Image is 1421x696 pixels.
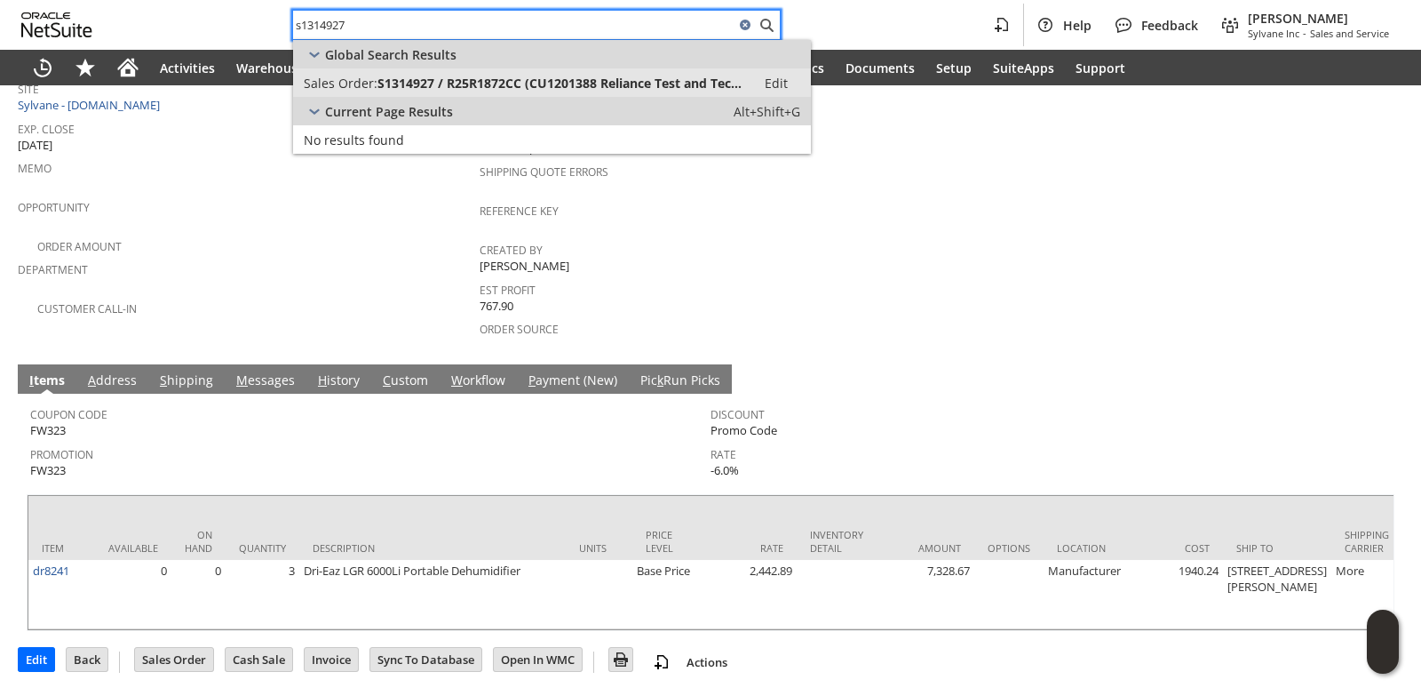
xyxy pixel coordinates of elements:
a: Exp. Close [18,122,75,137]
a: Custom [378,372,433,391]
a: Sales Order:S1314927 / R25R1872CC (CU1201388 Reliance Test and Tech.)Edit: [293,68,811,97]
a: Unrolled view on [1371,368,1393,389]
div: Location [1057,541,1112,555]
span: Warehouse [236,60,305,76]
div: Available [108,541,158,555]
a: Memo [18,161,52,176]
a: Setup [925,50,982,85]
a: Recent Records [21,50,64,85]
svg: logo [21,12,92,37]
a: Site [18,82,39,97]
a: Home [107,50,149,85]
td: Dri-Eaz LGR 6000Li Portable Dehumidifier [299,560,566,629]
span: Support [1076,60,1125,76]
span: Sales and Service [1310,27,1389,40]
a: Shipping [155,372,218,391]
input: Search [293,14,734,36]
span: A [88,372,96,388]
a: Opportunity [18,200,90,215]
a: Customer Call-in [37,301,137,316]
div: Options [988,541,1030,555]
div: Description [313,541,552,555]
span: k [657,372,663,388]
a: History [314,372,364,391]
div: Ship To [1236,541,1318,555]
a: SuiteApps [982,50,1065,85]
td: 2,442.89 [699,560,797,629]
input: Edit [19,648,54,671]
a: Items [25,372,69,391]
span: M [236,372,248,388]
div: Rate [712,541,783,555]
td: More [1331,560,1402,629]
a: Messages [232,372,299,391]
a: Discount [710,407,765,422]
a: Order Amount [37,239,122,254]
td: 0 [171,560,226,629]
span: Activities [160,60,215,76]
a: Rate [710,447,736,462]
span: Sales Order: [304,75,377,92]
span: P [528,372,536,388]
span: Alt+Shift+G [734,103,800,120]
a: Warehouse [226,50,315,85]
a: Promotion [30,447,93,462]
div: Shipping Carrier [1345,528,1389,555]
td: 0 [95,560,171,629]
div: Item [42,541,82,555]
a: No results found [293,125,811,154]
span: Current Page Results [325,103,453,120]
div: Quantity [239,541,286,555]
a: Payment (New) [524,372,622,391]
a: dr8241 [33,563,69,579]
span: Feedback [1141,17,1198,34]
input: Print [609,648,632,671]
a: Documents [835,50,925,85]
div: Units [579,541,619,555]
span: C [383,372,391,388]
span: No results found [304,132,404,148]
svg: Home [117,57,139,78]
td: Manufacturer [1044,560,1125,629]
span: 767.90 [480,298,513,315]
span: S [160,372,167,388]
a: Order Source [480,322,559,337]
iframe: Click here to launch Oracle Guided Learning Help Panel [1367,610,1399,674]
input: Back [67,648,107,671]
a: Shipping Quote Errors [480,164,608,180]
span: SuiteApps [993,60,1054,76]
span: FW323 [30,462,66,479]
svg: Recent Records [32,57,53,78]
input: Cash Sale [226,648,292,671]
div: On Hand [185,528,212,555]
span: Global Search Results [325,46,456,63]
svg: Search [756,14,777,36]
div: Cost [1139,541,1210,555]
input: Sync To Database [370,648,481,671]
span: - [1303,27,1306,40]
span: Setup [936,60,972,76]
a: Department [18,262,88,277]
input: Open In WMC [494,648,582,671]
svg: Shortcuts [75,57,96,78]
img: add-record.svg [651,652,672,673]
span: S1314927 / R25R1872CC (CU1201388 Reliance Test and Tech.) [377,75,745,92]
a: Coupon Code [30,407,107,422]
a: Support [1065,50,1136,85]
td: 1940.24 [1125,560,1223,629]
span: -6.0% [710,462,739,479]
span: Help [1063,17,1092,34]
span: I [29,372,34,388]
a: Actions [679,654,734,670]
span: [DATE] [18,137,52,154]
a: Reference Key [480,204,559,219]
span: Documents [845,60,915,76]
div: Amount [890,541,961,555]
span: FW323 [30,422,66,439]
span: Oracle Guided Learning Widget. To move around, please hold and drag [1367,643,1399,675]
input: Sales Order [135,648,213,671]
td: Base Price [632,560,699,629]
td: [STREET_ADDRESS][PERSON_NAME] [1223,560,1331,629]
span: H [318,372,327,388]
div: Price Level [646,528,686,555]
